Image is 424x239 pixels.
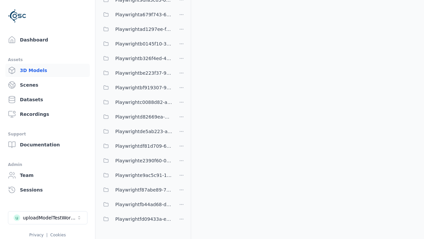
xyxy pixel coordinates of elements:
[115,127,172,135] span: Playwrightde5ab223-a0f8-4a97-be4c-ac610507c281
[99,212,172,226] button: Playwrightfd09433a-e09a-46f2-a8d1-9ed2645adf93
[99,52,172,65] button: Playwrightb326f4ed-4f84-461a-849b-8d9f022e0dbd
[99,154,172,167] button: Playwrighte2390f60-03f3-479d-b54a-66d59fed9540
[14,214,20,221] div: u
[8,161,87,169] div: Admin
[99,81,172,94] button: Playwrightbf919307-9813-40e8-b932-b3a137f52714
[5,78,90,92] a: Scenes
[115,54,172,62] span: Playwrightb326f4ed-4f84-461a-849b-8d9f022e0dbd
[115,171,172,179] span: Playwrighte9ac5c91-1b2b-4bc1-b5a3-a4be549dee4f
[99,23,172,36] button: Playwrightad1297ee-f947-4018-9655-e35ce08a90c6
[99,110,172,123] button: Playwrightd82669ea-7e85-4c9c-baa9-790b3846e5ad
[46,233,48,237] span: |
[29,233,43,237] a: Privacy
[115,215,172,223] span: Playwrightfd09433a-e09a-46f2-a8d1-9ed2645adf93
[5,138,90,151] a: Documentation
[8,7,26,25] img: Logo
[99,125,172,138] button: Playwrightde5ab223-a0f8-4a97-be4c-ac610507c281
[8,130,87,138] div: Support
[99,169,172,182] button: Playwrighte9ac5c91-1b2b-4bc1-b5a3-a4be549dee4f
[115,69,172,77] span: Playwrightbe223f37-9bd7-42c0-9717-b27ce4fe665d
[99,37,172,50] button: Playwrightb0145f10-3271-4988-8f00-c1dd5f4788d5
[99,96,172,109] button: Playwrightc0088d82-a9f4-4e8c-929c-3d42af70e123
[115,142,172,150] span: Playwrightdf81d709-6511-4a67-8e35-601024cdf8cb
[8,56,87,64] div: Assets
[5,169,90,182] a: Team
[23,214,77,221] div: uploadModelTestWorkspace
[115,98,172,106] span: Playwrightc0088d82-a9f4-4e8c-929c-3d42af70e123
[115,40,172,48] span: Playwrightb0145f10-3271-4988-8f00-c1dd5f4788d5
[99,198,172,211] button: Playwrightfb44ad68-da23-4d2e-bdbe-6e902587d381
[115,84,172,92] span: Playwrightbf919307-9813-40e8-b932-b3a137f52714
[99,139,172,153] button: Playwrightdf81d709-6511-4a67-8e35-601024cdf8cb
[5,93,90,106] a: Datasets
[115,25,172,33] span: Playwrightad1297ee-f947-4018-9655-e35ce08a90c6
[99,66,172,80] button: Playwrightbe223f37-9bd7-42c0-9717-b27ce4fe665d
[115,11,172,19] span: Playwrighta679f743-6502-4593-9ef9-45d94dfc9c2e
[99,183,172,197] button: Playwrightf87abe89-795a-4558-b272-1516c46e3a97
[50,233,66,237] a: Cookies
[5,64,90,77] a: 3D Models
[5,183,90,197] a: Sessions
[115,186,172,194] span: Playwrightf87abe89-795a-4558-b272-1516c46e3a97
[115,157,172,165] span: Playwrighte2390f60-03f3-479d-b54a-66d59fed9540
[5,108,90,121] a: Recordings
[99,8,172,21] button: Playwrighta679f743-6502-4593-9ef9-45d94dfc9c2e
[8,211,87,224] button: Select a workspace
[115,200,172,208] span: Playwrightfb44ad68-da23-4d2e-bdbe-6e902587d381
[5,33,90,46] a: Dashboard
[115,113,172,121] span: Playwrightd82669ea-7e85-4c9c-baa9-790b3846e5ad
